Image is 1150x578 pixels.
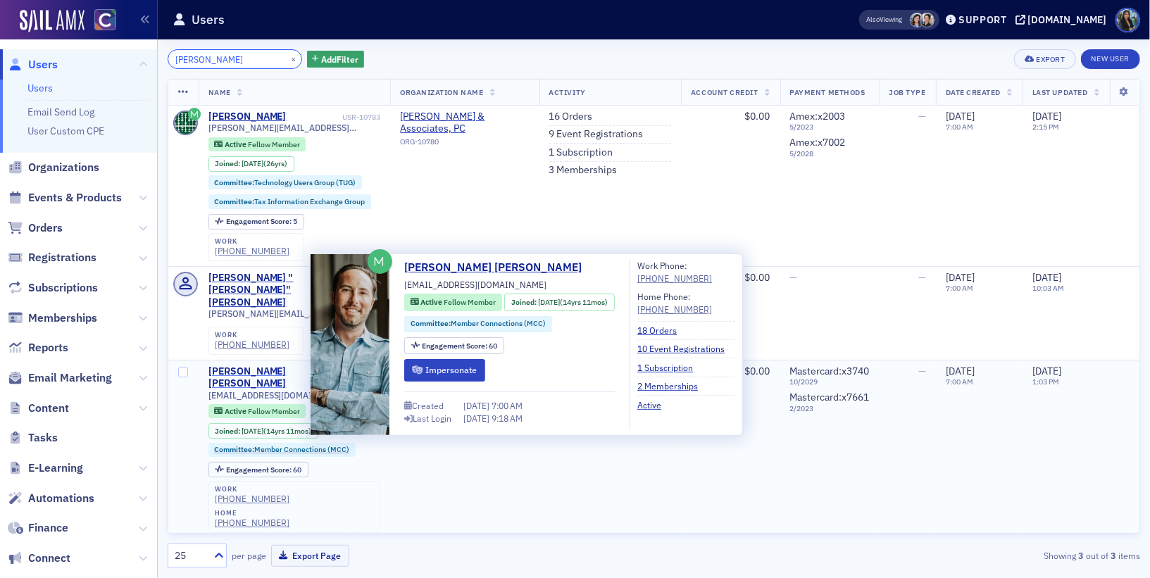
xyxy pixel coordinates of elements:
div: [DOMAIN_NAME] [1028,13,1107,26]
span: [EMAIL_ADDRESS][DOMAIN_NAME] [404,278,546,291]
span: Add Filter [321,53,358,65]
span: Active [420,297,444,307]
span: Farnsworth & Associates, PC [400,111,529,135]
span: Joined : [215,159,242,168]
div: [PHONE_NUMBER] [215,517,289,528]
a: [PHONE_NUMBER] [637,303,712,315]
a: Reports [8,340,68,356]
a: [PHONE_NUMBER] [215,246,289,256]
a: Automations [8,491,94,506]
span: [DATE] [1032,365,1061,377]
a: Registrations [8,250,96,265]
div: [PHONE_NUMBER] [637,272,712,284]
span: Name [208,87,231,97]
span: [DATE] [463,400,492,411]
a: Email Send Log [27,106,94,118]
button: [DOMAIN_NAME] [1015,15,1112,25]
a: [PERSON_NAME] "[PERSON_NAME]" [PERSON_NAME] [208,272,340,309]
button: Export Page [271,545,349,567]
span: Tasks [28,430,58,446]
a: Users [8,57,58,73]
span: [DATE] [946,271,975,284]
div: Support [958,13,1007,26]
a: [PHONE_NUMBER] [215,339,289,350]
a: SailAMX [20,10,85,32]
div: 60 [226,466,301,474]
div: Committee: [208,194,372,208]
span: Registrations [28,250,96,265]
span: Reports [28,340,68,356]
a: Tasks [8,430,58,446]
time: 1:03 PM [1032,377,1059,387]
a: 1 Subscription [637,361,704,374]
span: [DATE] [1032,271,1061,284]
div: 5 [226,218,297,225]
a: 16 Orders [549,111,593,123]
span: Mastercard : x3740 [790,365,870,377]
span: [DATE] [538,297,560,307]
a: Memberships [8,310,97,326]
a: Committee:Member Connections (MCC) [214,445,349,454]
a: 2 Memberships [637,379,708,392]
span: Email Marketing [28,370,112,386]
span: Organizations [28,160,99,175]
span: Account Credit [691,87,758,97]
a: Committee:Tax Information Exchange Group [214,197,365,206]
a: Subscriptions [8,280,98,296]
label: per page [232,549,266,562]
a: Orders [8,220,63,236]
span: [DATE] [463,413,492,424]
div: Engagement Score: 5 [208,214,304,230]
span: Last Updated [1032,87,1087,97]
div: 60 [423,342,498,350]
span: 5 / 2028 [790,149,870,158]
span: $0.00 [745,271,770,284]
a: [PERSON_NAME] [PERSON_NAME] [208,365,339,390]
span: Memberships [28,310,97,326]
span: Committee : [214,177,254,187]
div: work [215,237,289,246]
a: New User [1081,49,1140,69]
span: Content [28,401,69,416]
a: 9 Event Registrations [549,128,644,141]
time: 7:00 AM [946,283,973,293]
div: (26yrs) [242,159,287,168]
div: work [215,331,289,339]
a: 1 Subscription [549,146,613,159]
span: Engagement Score : [226,216,293,226]
div: Active: Active: Fellow Member [404,294,502,311]
a: [PERSON_NAME] & Associates, PC [400,111,529,135]
div: Joined: 1999-07-30 00:00:00 [208,156,294,172]
span: 5 / 2023 [790,122,870,132]
h1: Users [192,11,225,28]
div: Created [412,402,444,410]
div: Joined: 2010-08-31 00:00:00 [504,294,614,311]
span: Connect [28,551,70,566]
div: Engagement Score: 60 [208,462,308,477]
span: Job Type [889,87,926,97]
a: User Custom CPE [27,125,104,137]
div: Committee: [404,316,552,332]
a: 10 Event Registrations [637,342,735,355]
img: SailAMX [94,9,116,31]
div: [PERSON_NAME] [208,111,287,123]
div: Active: Active: Fellow Member [208,137,306,151]
a: E-Learning [8,460,83,476]
div: Work Phone: [637,259,712,285]
a: Active Fellow Member [411,297,496,308]
span: Fellow Member [248,406,300,416]
span: — [918,365,926,377]
a: Finance [8,520,68,536]
div: Committee: [208,175,363,189]
span: Users [28,57,58,73]
span: Date Created [946,87,1001,97]
span: Fellow Member [248,139,300,149]
div: [PHONE_NUMBER] [215,494,289,504]
div: Also [867,15,880,24]
strong: 3 [1076,549,1086,562]
span: Joined : [511,297,538,308]
span: Active [225,406,248,416]
span: [DATE] [946,365,975,377]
